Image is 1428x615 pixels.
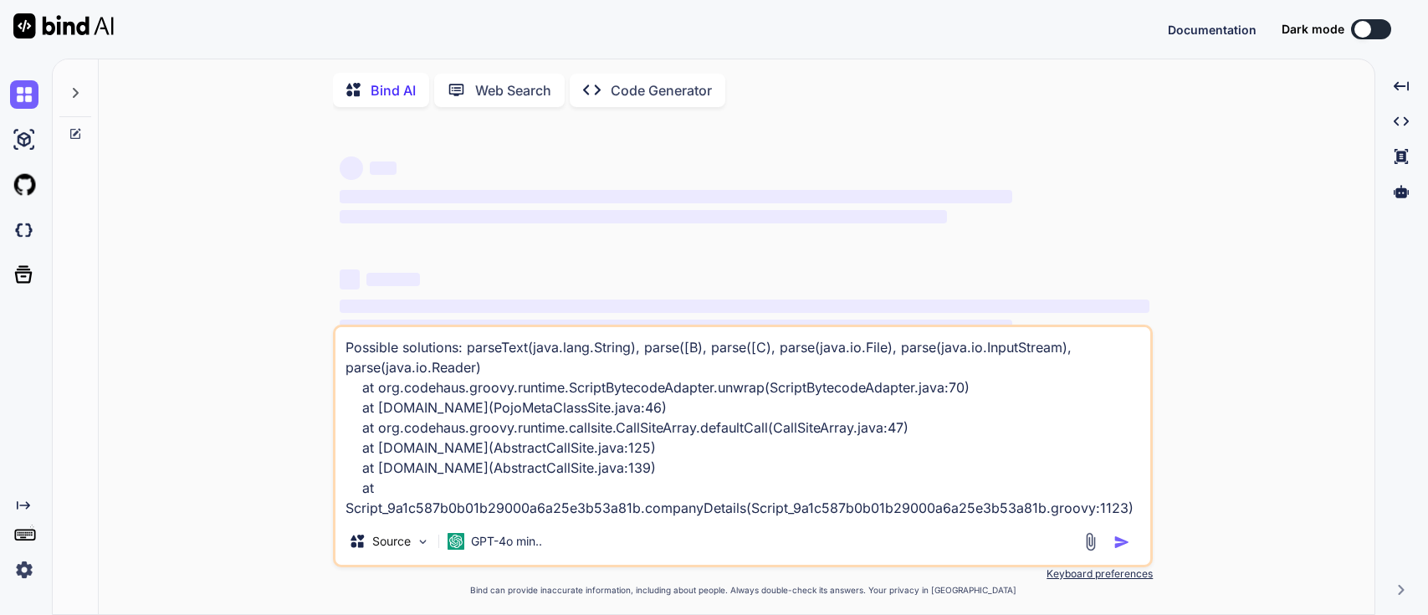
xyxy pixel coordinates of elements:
[1282,21,1344,38] span: Dark mode
[340,156,363,180] span: ‌
[13,13,114,38] img: Bind AI
[1081,532,1100,551] img: attachment
[340,300,1149,313] span: ‌
[333,567,1153,581] p: Keyboard preferences
[335,327,1150,518] textarea: Possible solutions: parseText(java.lang.String), parse([B), parse([C), parse(java.io.File), parse...
[1168,21,1257,38] button: Documentation
[1168,23,1257,37] span: Documentation
[366,273,420,286] span: ‌
[471,533,542,550] p: GPT-4o min..
[448,533,464,550] img: GPT-4o mini
[10,80,38,109] img: chat
[10,171,38,199] img: githubLight
[372,533,411,550] p: Source
[10,216,38,244] img: darkCloudIdeIcon
[10,556,38,584] img: settings
[340,190,1011,203] span: ‌
[333,584,1153,597] p: Bind can provide inaccurate information, including about people. Always double-check its answers....
[475,80,551,100] p: Web Search
[370,161,397,175] span: ‌
[416,535,430,549] img: Pick Models
[340,269,360,290] span: ‌
[371,80,416,100] p: Bind AI
[10,126,38,154] img: ai-studio
[340,320,1011,333] span: ‌
[1113,534,1130,551] img: icon
[340,210,947,223] span: ‌
[611,80,712,100] p: Code Generator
